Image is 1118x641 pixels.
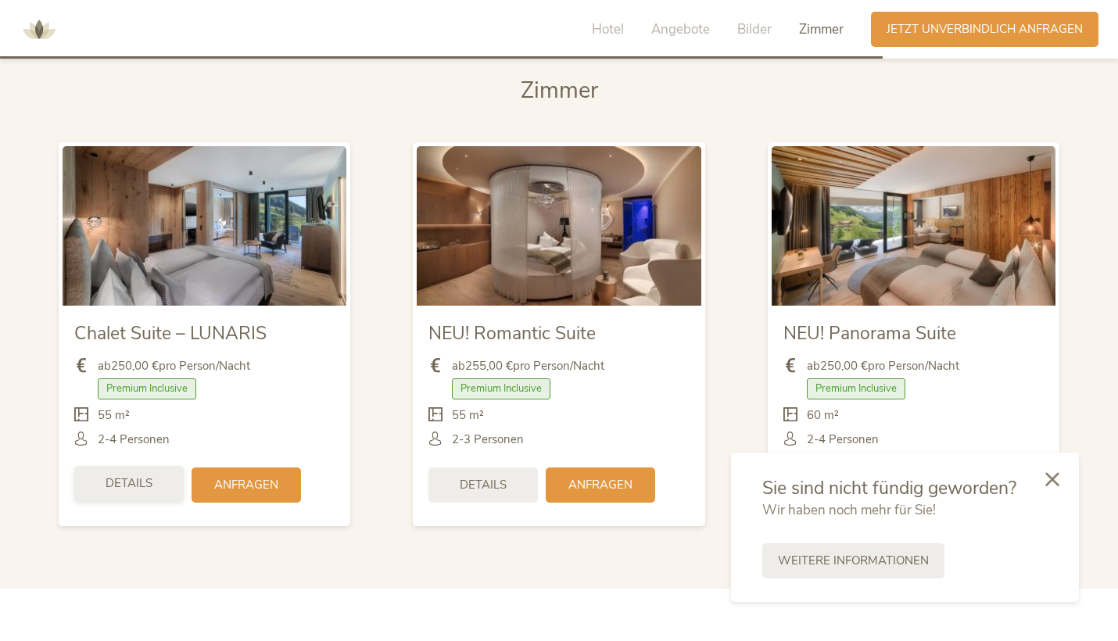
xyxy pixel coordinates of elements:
[98,378,196,399] span: Premium Inclusive
[762,543,944,578] a: Weitere Informationen
[98,432,170,448] span: 2-4 Personen
[452,358,604,374] span: ab pro Person/Nacht
[428,321,596,346] span: NEU! Romantic Suite
[807,432,879,448] span: 2-4 Personen
[772,146,1055,306] img: NEU! Panorama Suite
[98,407,130,424] span: 55 m²
[465,358,513,374] b: 255,00 €
[887,21,1083,38] span: Jetzt unverbindlich anfragen
[820,358,868,374] b: 250,00 €
[16,6,63,53] img: AMONTI & LUNARIS Wellnessresort
[807,407,839,424] span: 60 m²
[98,358,250,374] span: ab pro Person/Nacht
[214,477,278,493] span: Anfragen
[807,378,905,399] span: Premium Inclusive
[807,358,959,374] span: ab pro Person/Nacht
[452,378,550,399] span: Premium Inclusive
[799,20,844,38] span: Zimmer
[521,75,598,106] span: Zimmer
[111,358,159,374] b: 250,00 €
[568,477,632,493] span: Anfragen
[460,477,507,493] span: Details
[762,476,1016,500] span: Sie sind nicht fündig geworden?
[592,20,624,38] span: Hotel
[16,23,63,34] a: AMONTI & LUNARIS Wellnessresort
[74,321,267,346] span: Chalet Suite – LUNARIS
[417,146,701,306] img: NEU! Romantic Suite
[651,20,710,38] span: Angebote
[762,501,936,519] span: Wir haben noch mehr für Sie!
[63,146,346,306] img: Chalet Suite – LUNARIS
[737,20,772,38] span: Bilder
[778,553,929,569] span: Weitere Informationen
[106,475,152,492] span: Details
[783,321,956,346] span: NEU! Panorama Suite
[452,407,484,424] span: 55 m²
[452,432,524,448] span: 2-3 Personen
